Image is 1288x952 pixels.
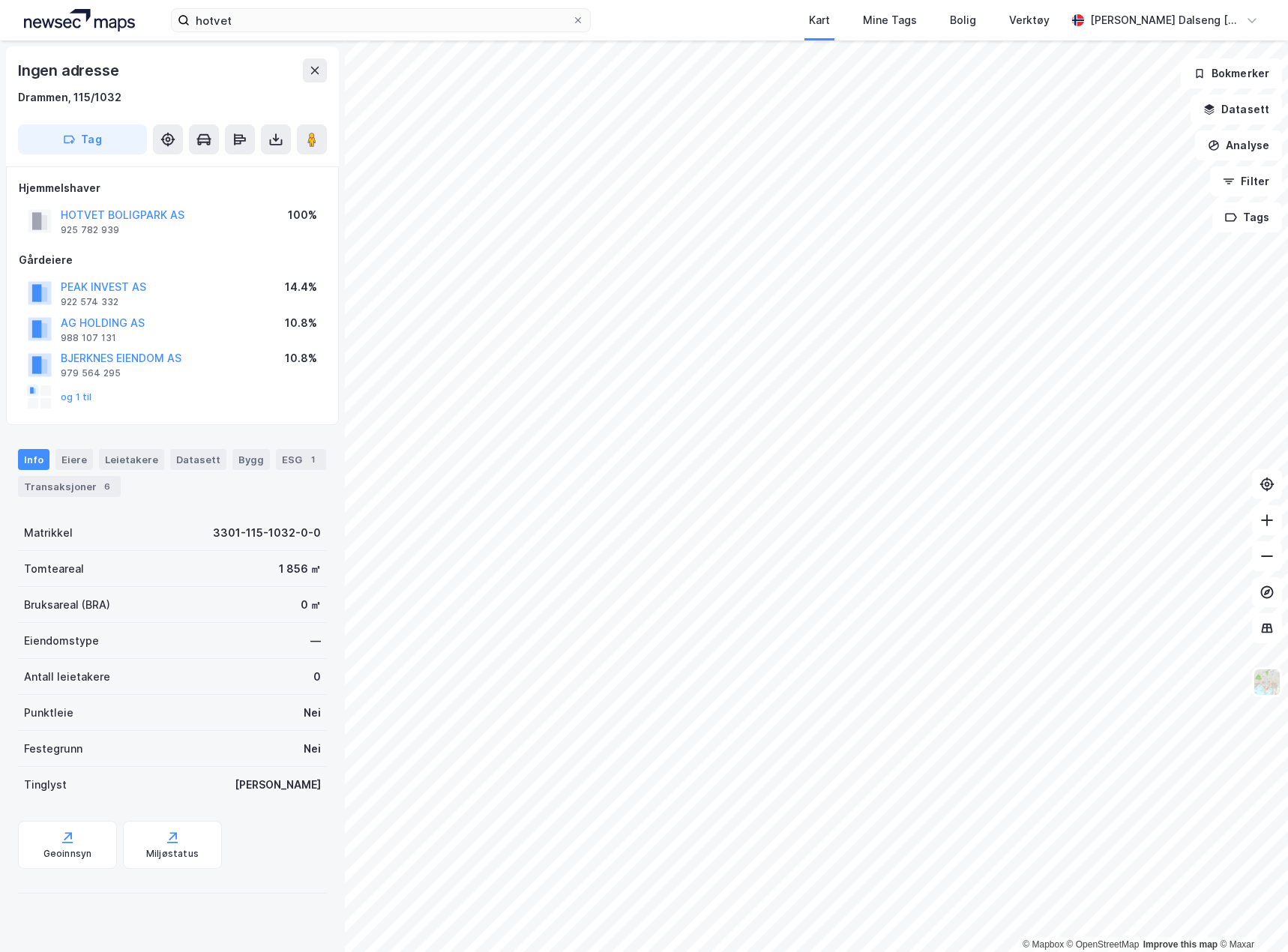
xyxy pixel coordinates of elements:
[18,88,121,106] div: Drammen, 115/1032
[304,740,321,758] div: Nei
[170,449,226,470] div: Datasett
[55,449,93,470] div: Eiere
[279,560,321,578] div: 1 856 ㎡
[24,776,67,794] div: Tinglyst
[285,314,317,332] div: 10.8%
[1067,939,1140,950] a: OpenStreetMap
[146,848,199,860] div: Miljøstatus
[19,251,326,269] div: Gårdeiere
[1090,11,1240,29] div: [PERSON_NAME] Dalseng [PERSON_NAME]
[232,449,270,470] div: Bygg
[24,632,99,650] div: Eiendomstype
[1191,94,1282,124] button: Datasett
[301,596,321,614] div: 0 ㎡
[18,449,49,470] div: Info
[305,452,320,467] div: 1
[313,668,321,686] div: 0
[24,740,82,758] div: Festegrunn
[863,11,917,29] div: Mine Tags
[99,449,164,470] div: Leietakere
[1023,939,1064,950] a: Mapbox
[285,349,317,367] div: 10.8%
[24,704,73,722] div: Punktleie
[1210,166,1282,196] button: Filter
[19,179,326,197] div: Hjemmelshaver
[1143,939,1218,950] a: Improve this map
[24,524,73,542] div: Matrikkel
[1009,11,1050,29] div: Verktøy
[235,776,321,794] div: [PERSON_NAME]
[61,224,119,236] div: 925 782 939
[100,479,115,494] div: 6
[61,332,116,344] div: 988 107 131
[61,367,121,379] div: 979 564 295
[288,206,317,224] div: 100%
[950,11,976,29] div: Bolig
[24,596,110,614] div: Bruksareal (BRA)
[43,848,92,860] div: Geoinnsyn
[304,704,321,722] div: Nei
[1213,880,1288,952] div: Kontrollprogram for chat
[24,560,84,578] div: Tomteareal
[1213,880,1288,952] iframe: Chat Widget
[1195,130,1282,160] button: Analyse
[809,11,830,29] div: Kart
[1181,58,1282,88] button: Bokmerker
[285,278,317,296] div: 14.4%
[18,124,147,154] button: Tag
[190,9,572,31] input: Søk på adresse, matrikkel, gårdeiere, leietakere eller personer
[18,476,121,497] div: Transaksjoner
[24,668,110,686] div: Antall leietakere
[24,9,135,31] img: logo.a4113a55bc3d86da70a041830d287a7e.svg
[1212,202,1282,232] button: Tags
[61,296,118,308] div: 922 574 332
[276,449,326,470] div: ESG
[1253,668,1281,696] img: Z
[310,632,321,650] div: —
[18,58,121,82] div: Ingen adresse
[213,524,321,542] div: 3301-115-1032-0-0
